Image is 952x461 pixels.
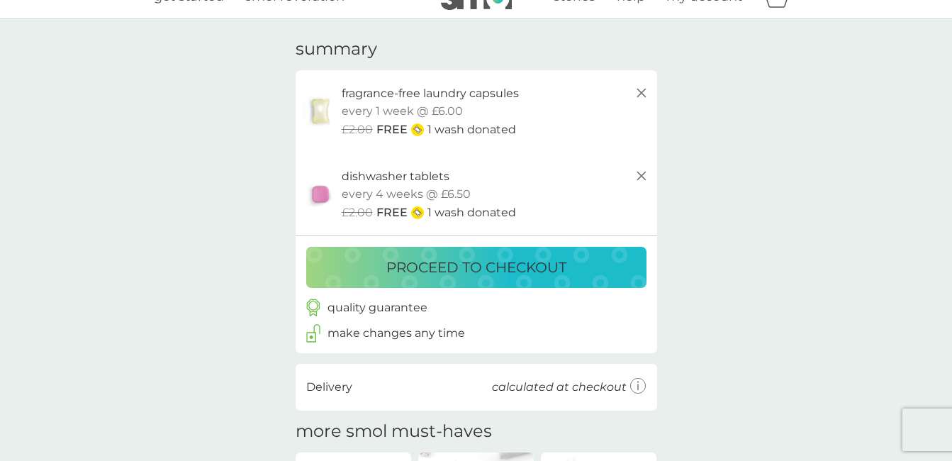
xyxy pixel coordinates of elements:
[296,39,377,60] h3: summary
[376,121,408,139] span: FREE
[342,121,373,139] span: £2.00
[427,204,516,222] p: 1 wash donated
[296,421,492,442] h2: more smol must-haves
[342,167,449,186] p: dishwasher tablets
[342,84,519,103] p: fragrance-free laundry capsules
[342,204,373,222] span: £2.00
[342,185,471,204] p: every 4 weeks @ £6.50
[306,378,352,396] p: Delivery
[386,256,566,279] p: proceed to checkout
[306,247,646,288] button: proceed to checkout
[327,299,427,317] p: quality guarantee
[427,121,516,139] p: 1 wash donated
[327,324,465,343] p: make changes any time
[342,102,463,121] p: every 1 week @ £6.00
[376,204,408,222] span: FREE
[492,378,627,396] p: calculated at checkout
